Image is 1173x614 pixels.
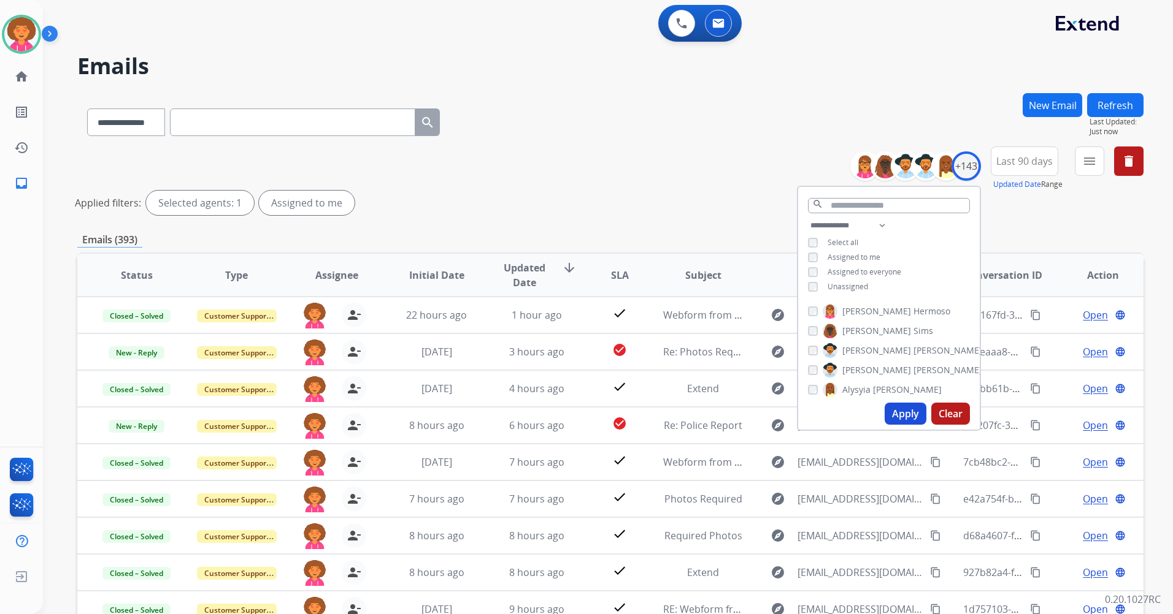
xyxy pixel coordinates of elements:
span: [PERSON_NAME] [842,364,911,376]
mat-icon: language [1115,420,1126,431]
span: Just now [1090,127,1144,137]
span: Sims [913,325,933,337]
div: Selected agents: 1 [146,191,254,215]
span: 6 hours ago [509,419,564,432]
span: SLA [611,268,629,282]
mat-icon: explore [771,308,785,322]
span: [EMAIL_ADDRESS][DOMAIN_NAME] [798,528,923,543]
span: 7 hours ago [509,455,564,469]
mat-icon: person_remove [347,344,361,359]
mat-icon: person_remove [347,308,361,322]
mat-icon: explore [771,565,785,580]
span: [PERSON_NAME] [913,364,982,376]
mat-icon: explore [771,455,785,469]
span: Select all [828,237,858,248]
span: Last Updated: [1090,117,1144,127]
mat-icon: content_copy [1030,567,1041,578]
img: agent-avatar [302,376,327,402]
span: d68a4607-fd2c-47bf-bcca-9798feeb7aaf [963,529,1144,542]
mat-icon: language [1115,457,1126,468]
th: Action [1044,254,1144,297]
mat-icon: content_copy [1030,383,1041,394]
span: Closed – Solved [102,530,171,543]
mat-icon: content_copy [930,457,941,468]
span: Closed – Solved [102,383,171,396]
span: Subject [685,268,721,282]
img: agent-avatar [302,339,327,365]
span: Customer Support [197,309,277,322]
mat-icon: person_remove [347,418,361,433]
span: Conversation ID [964,268,1042,282]
mat-icon: content_copy [1030,457,1041,468]
span: Webform from [EMAIL_ADDRESS][DOMAIN_NAME] on [DATE] [663,455,941,469]
span: 7 hours ago [409,492,464,506]
mat-icon: person_remove [347,528,361,543]
img: agent-avatar [302,560,327,586]
span: 7 hours ago [509,492,564,506]
span: [PERSON_NAME] [842,305,911,317]
span: Open [1083,344,1108,359]
mat-icon: content_copy [930,493,941,504]
span: Open [1083,308,1108,322]
span: Initial Date [409,268,464,282]
span: Customer Support [197,530,277,543]
mat-icon: person_remove [347,491,361,506]
h2: Emails [77,54,1144,78]
span: 22 hours ago [406,308,467,322]
span: Customer Support [197,493,277,506]
mat-icon: inbox [14,176,29,191]
mat-icon: language [1115,493,1126,504]
span: Alysyia [842,384,871,396]
span: Open [1083,418,1108,433]
img: avatar [4,17,39,51]
mat-icon: check [612,490,627,504]
mat-icon: content_copy [1030,309,1041,320]
span: Customer Support [197,346,277,359]
mat-icon: content_copy [1030,420,1041,431]
span: Open [1083,491,1108,506]
mat-icon: menu [1082,154,1097,169]
span: Customer Support [197,567,277,580]
span: Last 90 days [996,159,1053,164]
span: Closed – Solved [102,493,171,506]
mat-icon: content_copy [930,530,941,541]
mat-icon: check_circle [612,343,627,357]
span: Customer Support [197,383,277,396]
span: [PERSON_NAME] [913,344,982,357]
span: [PERSON_NAME] [873,384,942,396]
mat-icon: content_copy [1030,530,1041,541]
mat-icon: explore [771,528,785,543]
span: Extend [687,382,719,395]
span: Open [1083,528,1108,543]
span: 8 hours ago [509,566,564,579]
span: Assigned to me [828,252,880,262]
img: agent-avatar [302,413,327,439]
span: Required Photos [664,529,742,542]
span: 3 hours ago [509,345,564,358]
mat-icon: language [1115,383,1126,394]
mat-icon: home [14,69,29,84]
mat-icon: language [1115,346,1126,357]
img: agent-avatar [302,450,327,476]
mat-icon: delete [1121,154,1136,169]
span: [DATE] [421,382,452,395]
span: [EMAIL_ADDRESS][DOMAIN_NAME] [798,491,923,506]
p: 0.20.1027RC [1105,592,1161,607]
span: [DATE] [421,345,452,358]
span: New - Reply [109,346,164,359]
span: Extend [687,566,719,579]
mat-icon: language [1115,567,1126,578]
mat-icon: content_copy [1030,493,1041,504]
span: New - Reply [109,420,164,433]
span: Re: Photos Required [663,345,758,358]
span: Closed – Solved [102,309,171,322]
span: Webform from [EMAIL_ADDRESS][DOMAIN_NAME] on [DATE] [663,308,941,322]
span: e42a754f-b596-4f53-9cf6-d0da61534918 [963,492,1146,506]
mat-icon: person_remove [347,381,361,396]
img: agent-avatar [302,523,327,549]
span: 927b82a4-f471-4e40-bd3d-60bbd7504a20 [963,566,1154,579]
span: 8 hours ago [409,419,464,432]
mat-icon: explore [771,491,785,506]
mat-icon: language [1115,530,1126,541]
mat-icon: content_copy [930,567,941,578]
